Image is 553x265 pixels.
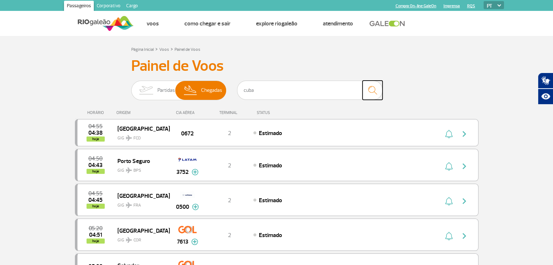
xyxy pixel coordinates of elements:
a: Corporativo [94,1,123,12]
a: Painel de Voos [175,47,200,52]
a: Atendimento [323,20,353,27]
span: 0500 [176,203,189,211]
img: destiny_airplane.svg [126,135,132,141]
span: GIG [117,233,164,244]
img: sino-painel-voo.svg [445,197,453,205]
a: Compra On-line GaleOn [396,4,436,8]
span: Porto Seguro [117,156,164,166]
a: Página Inicial [131,47,154,52]
span: [GEOGRAPHIC_DATA] [117,226,164,235]
img: seta-direita-painel-voo.svg [460,232,469,240]
div: TERMINAL [206,110,253,115]
span: [GEOGRAPHIC_DATA] [117,191,164,200]
span: 2025-10-01 04:51:00 [89,232,102,237]
span: hoje [87,204,105,209]
img: mais-info-painel-voo.svg [191,238,198,245]
span: hoje [87,136,105,142]
button: Abrir recursos assistivos. [538,89,553,105]
input: Voo, cidade ou cia aérea [237,81,382,100]
a: Voos [147,20,159,27]
span: 3752 [176,168,189,176]
a: Como chegar e sair [184,20,231,27]
div: HORÁRIO [77,110,117,115]
a: Passageiros [64,1,94,12]
img: sino-painel-voo.svg [445,162,453,171]
span: Estimado [259,130,282,137]
a: Voos [159,47,169,52]
a: Cargo [123,1,141,12]
span: GIG [117,198,164,209]
span: 2025-10-01 04:45:00 [88,197,103,203]
span: GIG [117,131,164,142]
img: mais-info-painel-voo.svg [192,169,199,175]
h3: Painel de Voos [131,57,422,75]
div: CIA AÉREA [169,110,206,115]
img: sino-painel-voo.svg [445,232,453,240]
span: 2025-10-01 04:43:00 [88,163,103,168]
div: ORIGEM [116,110,169,115]
a: Explore RIOgaleão [256,20,297,27]
span: hoje [87,238,105,244]
img: slider-embarque [135,81,157,100]
span: 2 [228,232,231,239]
span: 2025-10-01 04:55:00 [88,124,103,129]
img: sino-painel-voo.svg [445,130,453,138]
span: Chegadas [201,81,222,100]
a: Imprensa [444,4,460,8]
a: RQS [467,4,475,8]
span: 2025-10-01 04:50:00 [88,156,103,161]
span: hoje [87,169,105,174]
div: Plugin de acessibilidade da Hand Talk. [538,73,553,105]
span: GIG [117,163,164,174]
img: destiny_airplane.svg [126,202,132,208]
span: Partidas [157,81,175,100]
span: COR [133,237,141,244]
span: 7613 [177,237,188,246]
span: BPS [133,167,141,174]
span: FCO [133,135,141,142]
img: slider-desembarque [180,81,201,100]
span: 2025-10-01 04:55:00 [88,191,103,196]
span: 2025-10-01 05:20:00 [89,226,103,231]
span: [GEOGRAPHIC_DATA] [117,124,164,133]
a: > [155,45,158,53]
span: 2 [228,130,231,137]
img: seta-direita-painel-voo.svg [460,162,469,171]
img: mais-info-painel-voo.svg [192,204,199,210]
button: Abrir tradutor de língua de sinais. [538,73,553,89]
div: STATUS [253,110,312,115]
span: Estimado [259,197,282,204]
img: seta-direita-painel-voo.svg [460,130,469,138]
span: 2 [228,162,231,169]
span: FRA [133,202,141,209]
span: 2 [228,197,231,204]
a: > [171,45,173,53]
span: Estimado [259,232,282,239]
img: destiny_airplane.svg [126,237,132,243]
img: seta-direita-painel-voo.svg [460,197,469,205]
span: Estimado [259,162,282,169]
span: 0672 [181,129,194,138]
span: 2025-10-01 04:38:00 [88,130,103,135]
img: destiny_airplane.svg [126,167,132,173]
